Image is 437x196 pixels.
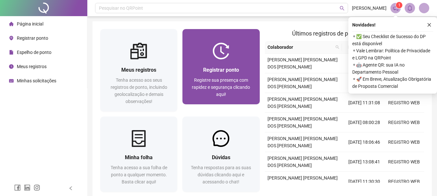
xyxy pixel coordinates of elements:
span: close [427,23,432,27]
span: notification [393,5,399,11]
span: [PERSON_NAME] [PERSON_NAME] DOS [PERSON_NAME] [268,77,338,89]
td: REGISTRO WEB [384,152,424,172]
span: [PERSON_NAME] [PERSON_NAME] DOS [PERSON_NAME] [268,57,338,69]
td: [DATE] 11:31:08 [344,93,384,113]
a: DúvidasTenha respostas para as suas dúvidas clicando aqui e acessando o chat! [182,117,259,192]
span: search [334,42,341,52]
td: REGISTRO WEB [384,132,424,152]
a: Registrar pontoRegistre sua presença com rapidez e segurança clicando aqui! [182,29,259,104]
span: [PERSON_NAME] [PERSON_NAME] DOS [PERSON_NAME] [268,136,338,148]
span: bell [407,5,413,11]
span: file [9,50,14,55]
span: [PERSON_NAME] [PERSON_NAME] DOS [PERSON_NAME] [268,156,338,168]
a: Minha folhaTenha acesso a sua folha de ponto a qualquer momento. Basta clicar aqui! [100,117,177,192]
td: [DATE] 13:08:41 [344,152,384,172]
td: REGISTRO WEB [384,113,424,132]
span: Espelho de ponto [17,50,51,55]
span: Tenha acesso aos seus registros de ponto, incluindo geolocalização e demais observações! [111,77,167,104]
td: [DATE] 11:30:30 [344,172,384,191]
span: Minhas solicitações [17,78,56,83]
span: Data/Hora [344,44,373,51]
td: [DATE] 18:06:46 [344,132,384,152]
span: linkedin [24,184,30,191]
span: Novidades ! [352,21,376,28]
span: 1 [398,3,400,7]
td: [DATE] 18:08:16 [344,54,384,73]
span: Registrar ponto [203,67,239,73]
span: Últimos registros de ponto sincronizados [292,30,397,37]
span: Página inicial [17,21,43,26]
td: [DATE] 13:00:00 [344,73,384,93]
span: ⚬ 🤖 Agente QR: sua IA no Departamento Pessoal [352,61,433,76]
span: home [9,22,14,26]
span: schedule [9,78,14,83]
span: Dúvidas [212,154,230,160]
span: Registrar ponto [17,36,48,41]
td: REGISTRO WEB [384,93,424,113]
span: ⚬ 🚀 Em Breve, Atualização Obrigatória de Proposta Comercial [352,76,433,90]
span: [PERSON_NAME] [PERSON_NAME] DOS [PERSON_NAME] [268,97,338,109]
sup: 1 [396,2,402,8]
span: instagram [34,184,40,191]
span: ⚬ ✅ Seu Checklist de Sucesso do DP está disponível [352,33,433,47]
td: [DATE] 08:00:28 [344,113,384,132]
span: [PERSON_NAME] [PERSON_NAME] DOS [PERSON_NAME] [268,175,338,188]
th: Data/Hora [342,41,380,54]
span: [PERSON_NAME] [352,5,387,12]
span: Meus registros [121,67,156,73]
span: Tenha respostas para as suas dúvidas clicando aqui e acessando o chat! [191,165,251,184]
span: ⚬ Vale Lembrar: Política de Privacidade e LGPD na QRPoint [352,47,433,61]
span: Registre sua presença com rapidez e segurança clicando aqui! [192,77,250,97]
td: REGISTRO WEB [384,172,424,191]
span: Minha folha [125,154,153,160]
span: search [340,6,344,11]
span: left [69,186,73,191]
span: environment [9,36,14,40]
span: search [335,45,339,49]
span: Colaborador [268,44,333,51]
span: Tenha acesso a sua folha de ponto a qualquer momento. Basta clicar aqui! [111,165,167,184]
span: Meus registros [17,64,47,69]
span: facebook [14,184,21,191]
img: 90509 [419,3,429,13]
a: Meus registrosTenha acesso aos seus registros de ponto, incluindo geolocalização e demais observa... [100,29,177,111]
span: [PERSON_NAME] [PERSON_NAME] DOS [PERSON_NAME] [268,116,338,129]
span: clock-circle [9,64,14,69]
